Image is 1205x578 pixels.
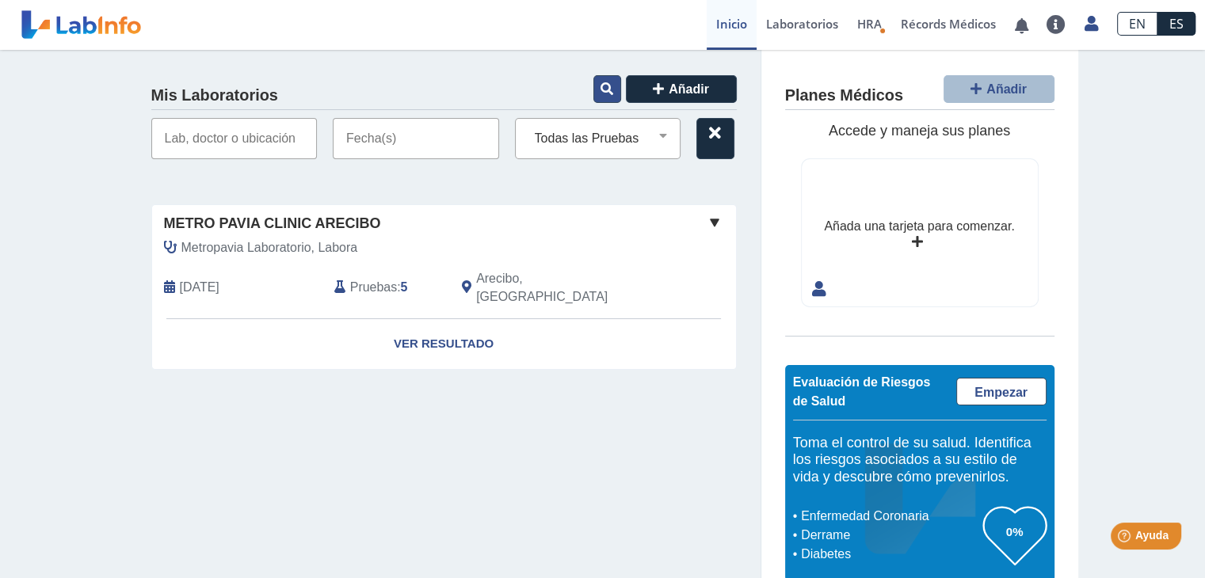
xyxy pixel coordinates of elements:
a: EN [1117,12,1157,36]
h4: Planes Médicos [785,86,903,105]
button: Añadir [944,75,1054,103]
iframe: Help widget launcher [1064,516,1188,561]
li: Diabetes [797,545,983,564]
li: Derrame [797,526,983,545]
div: Añada una tarjeta para comenzar. [824,217,1014,236]
li: Enfermedad Coronaria [797,507,983,526]
a: ES [1157,12,1195,36]
input: Lab, doctor o ubicación [151,118,318,159]
a: Empezar [956,378,1047,405]
button: Añadir [626,75,737,103]
span: Pruebas [350,278,397,297]
h4: Mis Laboratorios [151,86,278,105]
span: Añadir [669,82,709,96]
span: Empezar [974,386,1028,399]
input: Fecha(s) [333,118,499,159]
span: Metropavia Laboratorio, Labora [181,238,358,257]
span: 2025-08-14 [180,278,219,297]
h5: Toma el control de su salud. Identifica los riesgos asociados a su estilo de vida y descubre cómo... [793,435,1047,486]
span: Evaluación de Riesgos de Salud [793,375,931,408]
span: Metro Pavia Clinic Arecibo [164,213,381,234]
div: : [322,269,450,307]
span: Añadir [986,82,1027,96]
span: HRA [857,16,882,32]
h3: 0% [983,522,1047,542]
span: Accede y maneja sus planes [829,123,1010,139]
a: Ver Resultado [152,319,736,369]
b: 5 [401,280,408,294]
span: Arecibo, PR [476,269,651,307]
